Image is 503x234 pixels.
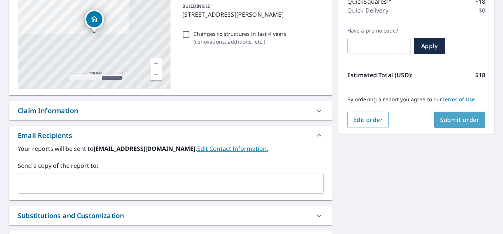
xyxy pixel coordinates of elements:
[197,145,268,153] a: EditContactInfo
[414,38,445,54] button: Apply
[9,206,332,225] div: Substitutions and Customization
[94,145,197,153] b: [EMAIL_ADDRESS][DOMAIN_NAME].
[18,106,78,116] div: Claim Information
[347,96,485,103] p: By ordering a report you agree to our
[479,6,485,15] p: $0
[442,96,475,103] a: Terms of Use
[475,71,485,79] p: $18
[18,130,72,140] div: Email Recipients
[434,112,486,128] button: Submit order
[18,211,124,221] div: Substitutions and Customization
[151,69,162,80] a: Current Level 17, Zoom Out
[347,27,411,34] label: Have a promo code?
[347,112,389,128] button: Edit order
[151,58,162,69] a: Current Level 17, Zoom In
[347,6,388,15] p: Quick Delivery
[420,42,439,50] span: Apply
[18,161,324,170] label: Send a copy of the report to:
[353,116,383,124] span: Edit order
[182,3,211,9] p: BUILDING ID
[347,71,416,79] p: Estimated Total (USD):
[9,101,332,120] div: Claim Information
[18,144,324,153] label: Your reports will be sent to
[9,126,332,144] div: Email Recipients
[193,38,286,45] p: ( renovations, additions, etc. )
[440,116,480,124] span: Submit order
[85,10,104,33] div: Dropped pin, building 1, Residential property, 21211 River Rd Grosse Pointe Woods, MI 48236
[182,10,320,19] p: [STREET_ADDRESS][PERSON_NAME]
[193,30,286,38] p: Changes to structures in last 4 years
